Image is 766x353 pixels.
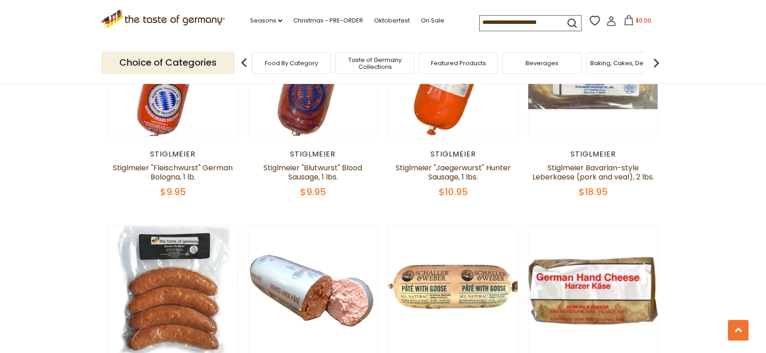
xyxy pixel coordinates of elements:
[300,185,326,198] span: $9.95
[113,162,233,182] a: Stiglmeier "Fleischwurst" German Bologna, 1 lb.
[338,56,412,70] a: Taste of Germany Collections
[248,150,379,159] div: Stiglmeier
[235,54,253,72] img: previous arrow
[421,16,444,26] a: On Sale
[374,16,410,26] a: Oktoberfest
[388,150,519,159] div: Stiglmeier
[636,17,651,24] span: $0.00
[532,162,654,182] a: Stiglmeier Bavarian-style Leberkaese (pork and veal), 2 lbs.
[108,150,239,159] div: Stiglmeier
[265,60,318,67] a: Food By Category
[590,60,661,67] a: Baking, Cakes, Desserts
[431,60,486,67] a: Featured Products
[439,185,468,198] span: $10.95
[160,185,186,198] span: $9.95
[618,15,657,29] button: $0.00
[396,162,511,182] a: Stiglmeier "Jaegerwurst" Hunter Sausage, 1 lbs.
[263,162,362,182] a: Stiglmeier "Blutwurst" Blood Sausage, 1 lbs.
[526,60,559,67] a: Beverages
[101,51,235,74] p: Choice of Categories
[250,16,282,26] a: Seasons
[528,150,659,159] div: Stiglmeier
[293,16,363,26] a: Christmas - PRE-ORDER
[647,54,665,72] img: next arrow
[579,185,608,198] span: $18.95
